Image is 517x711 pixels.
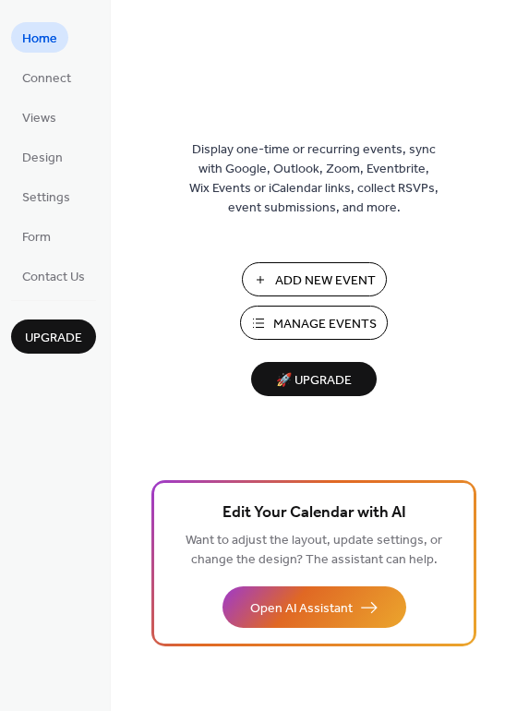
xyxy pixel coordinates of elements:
[22,268,85,287] span: Contact Us
[22,30,57,49] span: Home
[186,528,442,572] span: Want to adjust the layout, update settings, or change the design? The assistant can help.
[189,140,439,218] span: Display one-time or recurring events, sync with Google, Outlook, Zoom, Eventbrite, Wix Events or ...
[22,228,51,247] span: Form
[11,319,96,354] button: Upgrade
[11,22,68,53] a: Home
[11,221,62,251] a: Form
[240,306,388,340] button: Manage Events
[22,188,70,208] span: Settings
[242,262,387,296] button: Add New Event
[25,329,82,348] span: Upgrade
[22,109,56,128] span: Views
[273,315,377,334] span: Manage Events
[275,271,376,291] span: Add New Event
[222,586,406,628] button: Open AI Assistant
[262,368,366,393] span: 🚀 Upgrade
[22,69,71,89] span: Connect
[250,599,353,619] span: Open AI Assistant
[11,181,81,211] a: Settings
[11,62,82,92] a: Connect
[22,149,63,168] span: Design
[11,141,74,172] a: Design
[11,102,67,132] a: Views
[11,260,96,291] a: Contact Us
[222,500,406,526] span: Edit Your Calendar with AI
[251,362,377,396] button: 🚀 Upgrade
